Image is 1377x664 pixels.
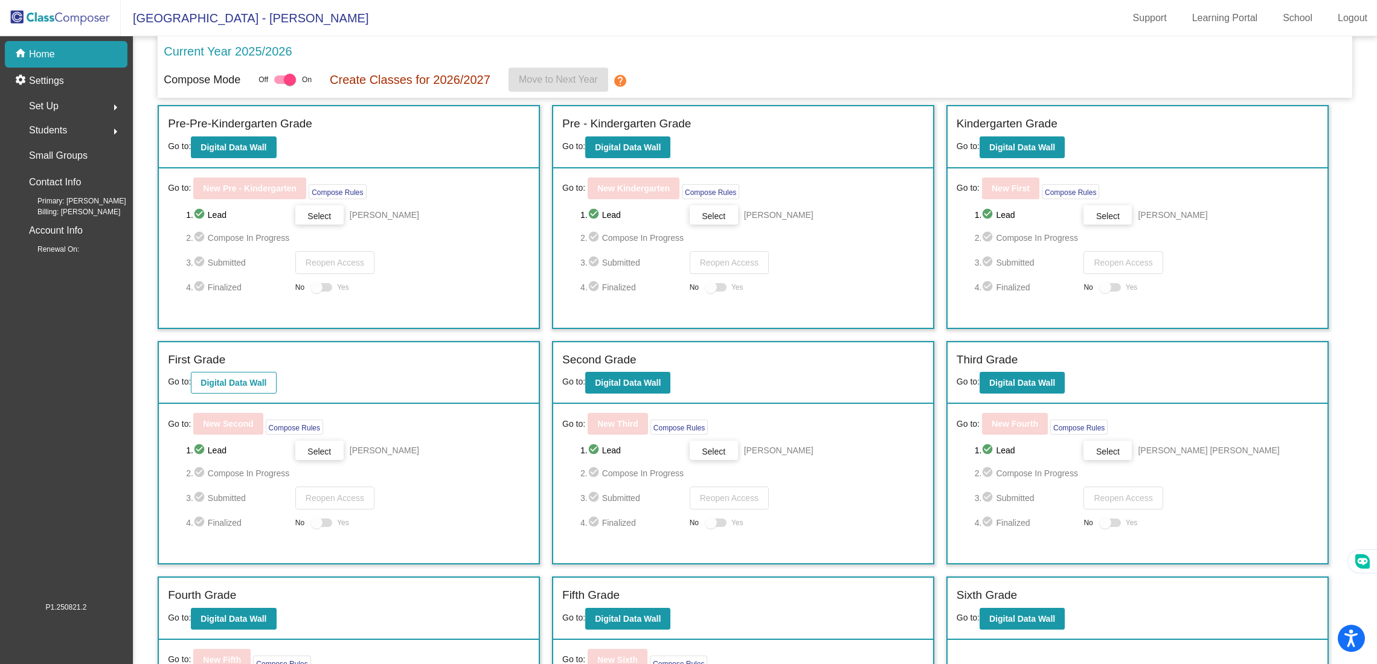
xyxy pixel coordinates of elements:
[295,205,344,225] button: Select
[957,613,980,622] span: Go to:
[690,205,738,225] button: Select
[588,231,602,245] mat-icon: check_circle
[613,74,628,88] mat-icon: help
[595,142,661,152] b: Digital Data Wall
[588,491,602,505] mat-icon: check_circle
[1273,8,1322,28] a: School
[562,141,585,151] span: Go to:
[295,282,304,293] span: No
[588,466,602,480] mat-icon: check_circle
[580,491,684,505] span: 3. Submitted
[1096,211,1120,221] span: Select
[193,516,208,530] mat-icon: check_circle
[191,136,276,158] button: Digital Data Wall
[982,177,1039,199] button: New First
[258,74,268,85] span: Off
[330,71,490,89] p: Create Classes for 2026/2027
[302,74,312,85] span: On
[975,491,1078,505] span: 3. Submitted
[509,68,608,92] button: Move to Next Year
[307,211,331,221] span: Select
[562,613,585,622] span: Go to:
[29,47,55,62] p: Home
[588,208,602,222] mat-icon: check_circle
[186,466,530,480] span: 2. Compose In Progress
[29,74,64,88] p: Settings
[309,184,366,199] button: Compose Rules
[588,516,602,530] mat-icon: check_circle
[562,377,585,386] span: Go to:
[193,466,208,480] mat-icon: check_circle
[981,443,996,458] mat-icon: check_circle
[306,493,364,503] span: Reopen Access
[981,516,996,530] mat-icon: check_circle
[193,413,263,435] button: New Second
[562,351,637,369] label: Second Grade
[1083,205,1132,225] button: Select
[337,280,349,295] span: Yes
[519,74,598,85] span: Move to Next Year
[957,418,980,430] span: Go to:
[702,211,725,221] span: Select
[981,466,996,480] mat-icon: check_circle
[1126,280,1138,295] span: Yes
[193,255,208,270] mat-icon: check_circle
[690,487,769,509] button: Reopen Access
[702,447,725,456] span: Select
[1138,209,1207,221] span: [PERSON_NAME]
[186,231,530,245] span: 2. Compose In Progress
[168,613,191,622] span: Go to:
[186,516,289,530] span: 4. Finalized
[744,209,814,221] span: [PERSON_NAME]
[981,208,996,222] mat-icon: check_circle
[957,351,1018,369] label: Third Grade
[193,177,306,199] button: New Pre - Kindergarten
[957,182,980,194] span: Go to:
[588,177,679,199] button: New Kindergarten
[588,443,602,458] mat-icon: check_circle
[1094,258,1152,267] span: Reopen Access
[980,136,1065,158] button: Digital Data Wall
[1083,251,1163,274] button: Reopen Access
[168,115,312,133] label: Pre-Pre-Kindergarten Grade
[981,255,996,270] mat-icon: check_circle
[1094,493,1152,503] span: Reopen Access
[201,614,266,624] b: Digital Data Wall
[201,378,266,388] b: Digital Data Wall
[580,466,924,480] span: 2. Compose In Progress
[266,420,323,435] button: Compose Rules
[700,258,759,267] span: Reopen Access
[350,209,419,221] span: [PERSON_NAME]
[992,419,1038,429] b: New Fourth
[982,413,1048,435] button: New Fourth
[193,443,208,458] mat-icon: check_circle
[164,42,292,60] p: Current Year 2025/2026
[203,184,297,193] b: New Pre - Kindergarten
[562,418,585,430] span: Go to:
[1083,282,1093,293] span: No
[1328,8,1377,28] a: Logout
[690,251,769,274] button: Reopen Access
[350,444,419,456] span: [PERSON_NAME]
[108,100,123,115] mat-icon: arrow_right
[585,372,670,394] button: Digital Data Wall
[307,447,331,456] span: Select
[337,516,349,530] span: Yes
[168,141,191,151] span: Go to:
[29,174,81,191] p: Contact Info
[186,280,289,295] span: 4. Finalized
[193,208,208,222] mat-icon: check_circle
[1123,8,1176,28] a: Support
[992,184,1030,193] b: New First
[690,441,738,460] button: Select
[108,124,123,139] mat-icon: arrow_right
[1050,420,1108,435] button: Compose Rules
[744,444,814,456] span: [PERSON_NAME]
[18,244,79,255] span: Renewal On:
[975,516,1078,530] span: 4. Finalized
[975,255,1078,270] span: 3. Submitted
[186,208,289,222] span: 1. Lead
[18,196,126,206] span: Primary: [PERSON_NAME]
[193,231,208,245] mat-icon: check_circle
[700,493,759,503] span: Reopen Access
